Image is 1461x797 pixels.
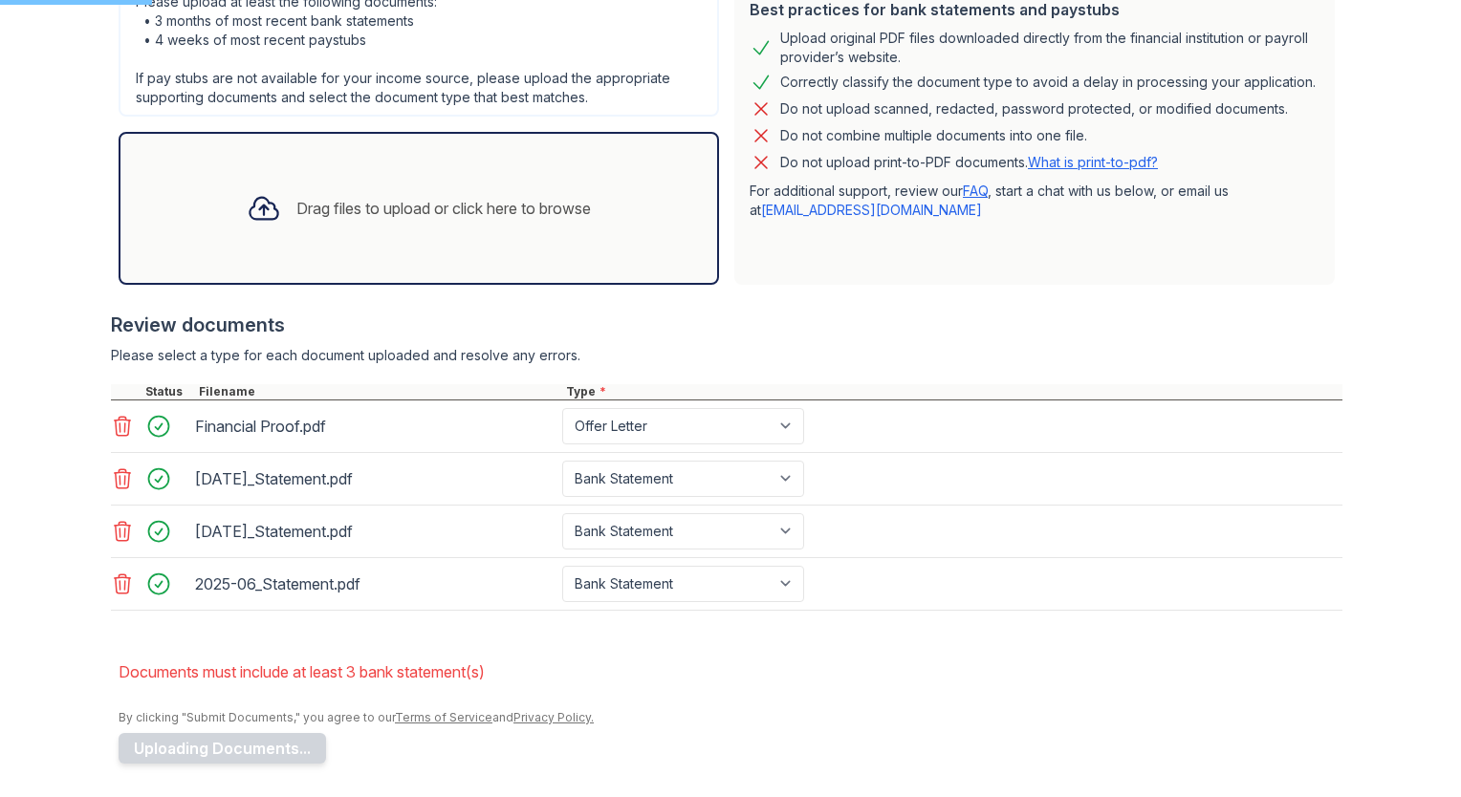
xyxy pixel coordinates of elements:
[195,411,555,442] div: Financial Proof.pdf
[963,183,988,199] a: FAQ
[780,29,1319,67] div: Upload original PDF files downloaded directly from the financial institution or payroll provider’...
[1028,154,1158,170] a: What is print-to-pdf?
[780,71,1316,94] div: Correctly classify the document type to avoid a delay in processing your application.
[513,710,594,724] a: Privacy Policy.
[761,202,982,218] a: [EMAIL_ADDRESS][DOMAIN_NAME]
[780,153,1158,172] p: Do not upload print-to-PDF documents.
[195,384,562,399] div: Filename
[780,124,1087,147] div: Do not combine multiple documents into one file.
[780,97,1288,120] div: Do not upload scanned, redacted, password protected, or modified documents.
[750,182,1319,220] p: For additional support, review our , start a chat with us below, or email us at
[195,569,555,599] div: 2025-06_Statement.pdf
[119,653,1342,691] li: Documents must include at least 3 bank statement(s)
[119,710,1342,725] div: By clicking "Submit Documents," you agree to our and
[195,516,555,547] div: [DATE]_Statement.pdf
[395,710,492,724] a: Terms of Service
[296,197,591,220] div: Drag files to upload or click here to browse
[562,384,1342,399] div: Type
[142,384,195,399] div: Status
[111,312,1342,338] div: Review documents
[111,346,1342,365] div: Please select a type for each document uploaded and resolve any errors.
[119,733,326,764] button: Uploading Documents...
[195,463,555,494] div: [DATE]_Statement.pdf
